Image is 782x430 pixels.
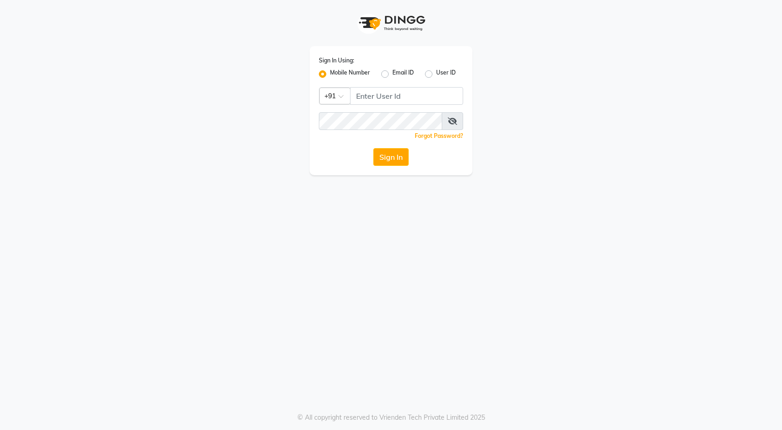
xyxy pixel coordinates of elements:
[415,132,463,139] a: Forgot Password?
[354,9,428,37] img: logo1.svg
[436,68,456,80] label: User ID
[350,87,463,105] input: Username
[392,68,414,80] label: Email ID
[330,68,370,80] label: Mobile Number
[373,148,409,166] button: Sign In
[319,56,354,65] label: Sign In Using:
[319,112,442,130] input: Username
